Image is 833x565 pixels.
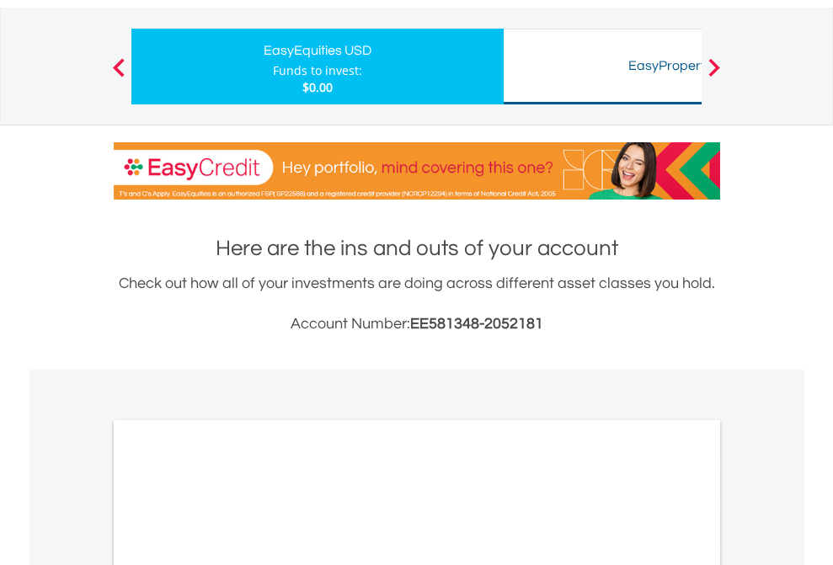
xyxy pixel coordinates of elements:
[273,62,362,79] div: Funds to invest:
[114,142,720,200] img: EasyCredit Promotion Banner
[302,79,333,95] span: $0.00
[114,272,720,336] div: Check out how all of your investments are doing across different asset classes you hold.
[102,67,136,83] button: Previous
[410,316,543,332] span: EE581348-2052181
[697,67,731,83] button: Next
[114,312,720,336] h3: Account Number:
[114,233,720,264] h1: Here are the ins and outs of your account
[142,39,494,62] div: EasyEquities USD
